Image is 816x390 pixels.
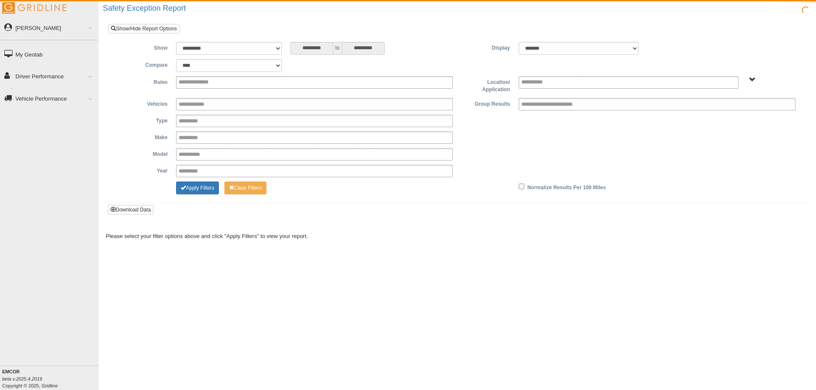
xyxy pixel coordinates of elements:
label: Location/ Application [457,76,514,94]
label: Show [115,42,172,52]
label: Model [115,148,172,158]
label: Make [115,131,172,142]
label: Display [457,42,514,52]
label: Normalize Results Per 100 Miles [527,182,606,192]
img: Gridline [2,2,66,14]
label: Year [115,165,172,175]
button: Download Data [108,205,153,214]
a: Show/Hide Report Options [108,24,179,33]
button: Change Filter Options [224,182,267,194]
span: to [333,42,342,55]
button: Change Filter Options [176,182,219,194]
label: Compare [115,59,172,69]
label: Type [115,115,172,125]
i: beta v.2025.4.2019 [2,376,42,381]
span: Please select your filter options above and click "Apply Filters" to view your report. [106,233,308,239]
label: Rules [115,76,172,86]
b: EMCOR [2,369,20,374]
label: Group Results [457,98,514,108]
div: Copyright © 2025, Gridline [2,368,99,389]
h2: Safety Exception Report [103,4,816,13]
label: Vehicles [115,98,172,108]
